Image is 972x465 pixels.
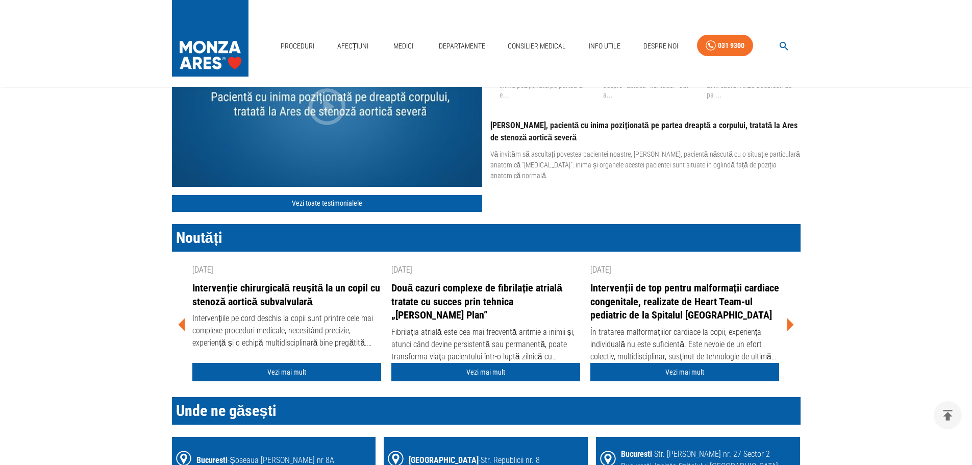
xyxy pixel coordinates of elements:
a: Vezi toate testimonialele [172,195,482,212]
span: Unde ne găsești [176,402,277,420]
a: Vezi mai mult [590,363,779,382]
div: Intervențiile pe cord deschis la copii sunt printre cele mai complexe proceduri medicale, necesit... [192,312,381,349]
a: Vezi mai mult [391,363,580,382]
div: În tratarea malformațiilor cardiace la copii, experiența individuală nu este suficientă. Este nev... [590,326,779,363]
a: Consilier Medical [504,36,570,57]
a: Proceduri [277,36,318,57]
div: [DATE] [192,264,381,276]
button: delete [934,401,962,429]
a: Medici [387,36,420,57]
p: Vă invităm să ascultați povestea pacientei noastre, [PERSON_NAME], pacientă născută cu o situație... [490,149,801,181]
a: Despre Noi [639,36,682,57]
span: Bucuresti [196,455,228,465]
a: 031 9300 [697,35,753,57]
a: Două cazuri complexe de fibrilație atrială tratate cu succes prin tehnica „[PERSON_NAME] Plan” [391,281,580,322]
span: Bucuresti [621,449,652,459]
span: Noutăți [176,229,223,247]
a: Intervenție chirurgicală reușită la un copil cu stenoză aortică subvalvulară [192,281,381,308]
a: Vezi mai mult [192,363,381,382]
div: Fibrilația atrială este cea mai frecventă aritmie a inimii și, atunci când devine persistentă sau... [391,326,580,363]
a: Intervenții de top pentru malformații cardiace congenitale, realizate de Heart Team-ul pediatric ... [590,281,779,322]
a: Departamente [435,36,489,57]
div: [DATE] [590,264,779,276]
a: Info Utile [585,36,625,57]
span: [GEOGRAPHIC_DATA] [409,455,479,465]
div: 031 9300 [718,39,744,52]
p: [PERSON_NAME], pacientă cu inima poziționată pe partea dreaptă a corpului, tratată la Ares de ste... [490,119,801,144]
div: [DATE] [391,264,580,276]
a: Afecțiuni [333,36,373,57]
